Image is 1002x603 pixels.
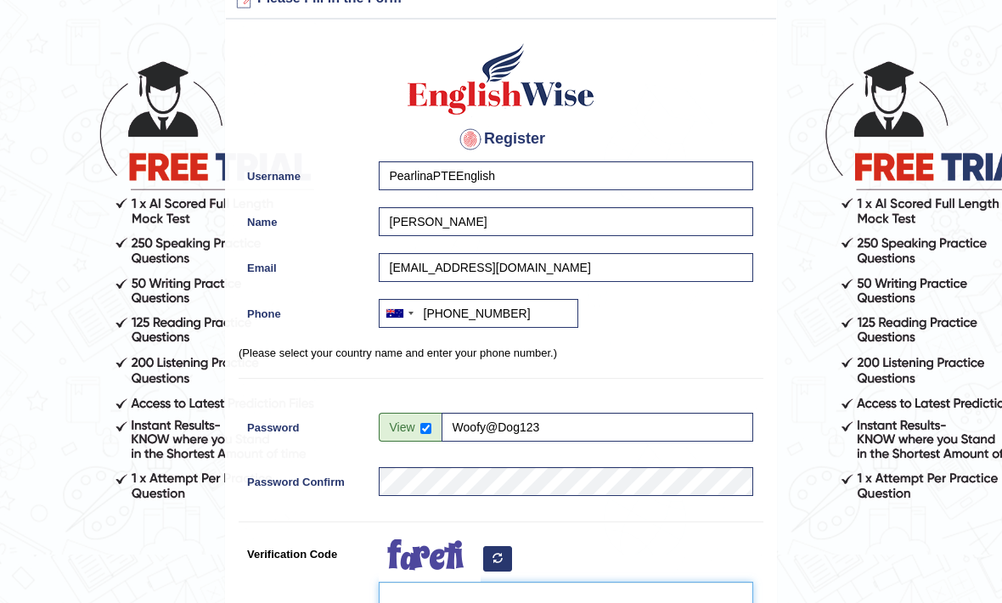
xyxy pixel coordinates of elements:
label: Password Confirm [239,467,370,490]
img: Logo of English Wise create a new account for intelligent practice with AI [404,41,598,117]
h4: Register [239,126,763,153]
label: Username [239,161,370,184]
label: Password [239,413,370,436]
label: Verification Code [239,539,370,562]
div: Australia: +61 [380,300,419,327]
input: +61 412 345 678 [379,299,578,328]
input: Show/Hide Password [420,423,431,434]
label: Name [239,207,370,230]
label: Email [239,253,370,276]
p: (Please select your country name and enter your phone number.) [239,345,763,361]
label: Phone [239,299,370,322]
